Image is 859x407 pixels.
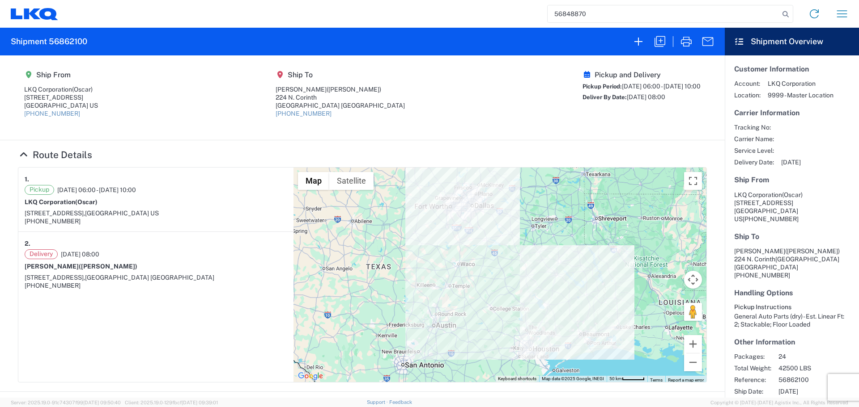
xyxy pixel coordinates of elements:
[778,387,855,395] span: [DATE]
[24,85,98,93] div: LKQ Corporation
[734,387,771,395] span: Ship Date:
[389,399,412,405] a: Feedback
[583,83,622,90] span: Pickup Period:
[25,249,58,259] span: Delivery
[61,250,99,258] span: [DATE] 08:00
[734,80,761,88] span: Account:
[734,312,850,328] div: General Auto Parts (dry) - Est. Linear Ft: 2; Stackable; Floor Loaded
[296,370,325,382] img: Google
[25,185,54,195] span: Pickup
[734,109,850,117] h5: Carrier Information
[734,147,774,155] span: Service Level:
[25,198,98,206] strong: LKQ Corporation
[276,85,405,93] div: [PERSON_NAME]
[734,91,761,99] span: Location:
[11,400,121,405] span: Server: 2025.19.0-91c74307f99
[24,110,80,117] a: [PHONE_NUMBER]
[276,110,332,117] a: [PHONE_NUMBER]
[627,93,665,101] span: [DATE] 08:00
[72,86,93,93] span: (Oscar)
[734,303,850,311] h6: Pickup Instructions
[276,93,405,101] div: 224 N. Corinth
[778,352,855,361] span: 24
[782,191,803,198] span: (Oscar)
[734,364,771,372] span: Total Weight:
[25,281,287,290] div: [PHONE_NUMBER]
[182,400,218,405] span: [DATE] 09:39:01
[743,215,799,222] span: [PHONE_NUMBER]
[583,94,627,101] span: Deliver By Date:
[650,378,663,382] a: Terms
[25,217,287,225] div: [PHONE_NUMBER]
[684,172,702,190] button: Toggle fullscreen view
[329,172,374,190] button: Show satellite imagery
[734,191,782,198] span: LKQ Corporation
[778,376,855,384] span: 56862100
[734,289,850,297] h5: Handling Options
[684,303,702,321] button: Drag Pegman onto the map to open Street View
[25,263,137,270] strong: [PERSON_NAME]
[24,93,98,101] div: [STREET_ADDRESS]
[327,86,381,93] span: ([PERSON_NAME])
[734,65,850,73] h5: Customer Information
[734,191,850,223] address: [GEOGRAPHIC_DATA] US
[11,36,87,47] h2: Shipment 56862100
[85,210,159,217] span: [GEOGRAPHIC_DATA] US
[725,28,859,55] header: Shipment Overview
[778,364,855,372] span: 42500 LBS
[276,101,405,109] div: [GEOGRAPHIC_DATA] [GEOGRAPHIC_DATA]
[734,176,850,184] h5: Ship From
[85,274,214,281] span: [GEOGRAPHIC_DATA] [GEOGRAPHIC_DATA]
[276,71,405,79] h5: Ship To
[781,158,801,166] span: [DATE]
[296,370,325,382] a: Open this area in Google Maps (opens a new window)
[734,248,840,263] span: [PERSON_NAME] 224 N. Corinth
[498,376,536,382] button: Keyboard shortcuts
[768,91,833,99] span: 9999 - Master Location
[548,5,779,22] input: Shipment, tracking or reference number
[734,376,771,384] span: Reference:
[583,71,701,79] h5: Pickup and Delivery
[684,271,702,289] button: Map camera controls
[734,135,774,143] span: Carrier Name:
[734,272,790,279] span: [PHONE_NUMBER]
[57,186,136,194] span: [DATE] 06:00 - [DATE] 10:00
[668,378,704,382] a: Report a map error
[785,248,840,255] span: ([PERSON_NAME])
[18,149,92,160] a: Hide Details
[542,376,604,381] span: Map data ©2025 Google, INEGI
[622,83,701,90] span: [DATE] 06:00 - [DATE] 10:00
[25,238,30,249] strong: 2.
[734,199,793,206] span: [STREET_ADDRESS]
[684,353,702,371] button: Zoom out
[734,338,850,346] h5: Other Information
[734,247,850,279] address: [GEOGRAPHIC_DATA] [GEOGRAPHIC_DATA]
[734,352,771,361] span: Packages:
[25,274,85,281] span: [STREET_ADDRESS],
[25,174,29,185] strong: 1.
[734,123,774,131] span: Tracking No:
[75,198,98,206] span: (Oscar)
[684,335,702,353] button: Zoom in
[734,158,774,166] span: Delivery Date:
[609,376,622,381] span: 50 km
[607,376,647,382] button: Map Scale: 50 km per 47 pixels
[83,400,121,405] span: [DATE] 09:50:40
[79,263,137,270] span: ([PERSON_NAME])
[710,399,848,407] span: Copyright © [DATE]-[DATE] Agistix Inc., All Rights Reserved
[24,101,98,109] div: [GEOGRAPHIC_DATA] US
[125,400,218,405] span: Client: 2025.19.0-129fbcf
[25,210,85,217] span: [STREET_ADDRESS],
[367,399,389,405] a: Support
[768,80,833,88] span: LKQ Corporation
[24,71,98,79] h5: Ship From
[298,172,329,190] button: Show street map
[734,232,850,241] h5: Ship To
